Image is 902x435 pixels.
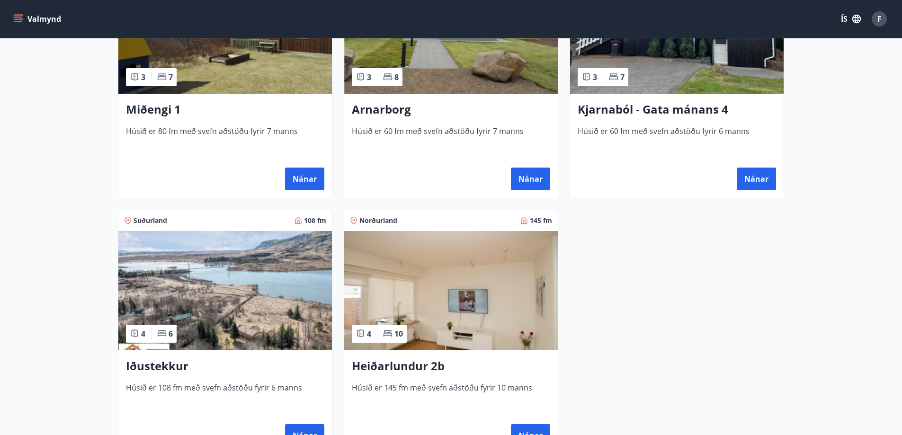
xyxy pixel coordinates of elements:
button: Nánar [511,168,550,190]
button: ÍS [836,10,866,27]
span: 3 [593,72,597,82]
span: 145 fm [530,216,552,225]
h3: Kjarnaból - Gata mánans 4 [578,101,776,118]
span: 7 [169,72,173,82]
span: Suðurland [134,216,167,225]
span: 4 [141,328,145,339]
span: 3 [367,72,371,82]
span: 4 [367,328,371,339]
h3: Heiðarlundur 2b [352,358,550,375]
span: Húsið er 60 fm með svefn aðstöðu fyrir 6 manns [578,126,776,157]
span: 6 [169,328,173,339]
span: Húsið er 80 fm með svefn aðstöðu fyrir 7 manns [126,126,324,157]
span: Húsið er 145 fm með svefn aðstöðu fyrir 10 manns [352,382,550,414]
button: Nánar [737,168,776,190]
h3: Arnarborg [352,101,550,118]
button: Nánar [285,168,324,190]
button: F [868,8,891,30]
img: Paella dish [344,231,558,350]
h3: Iðustekkur [126,358,324,375]
span: 10 [394,328,403,339]
span: F [877,14,882,24]
button: menu [11,10,65,27]
span: 108 fm [304,216,326,225]
img: Paella dish [118,231,332,350]
span: 3 [141,72,145,82]
span: Húsið er 108 fm með svefn aðstöðu fyrir 6 manns [126,382,324,414]
span: 7 [620,72,625,82]
h3: Miðengi 1 [126,101,324,118]
span: Norðurland [359,216,397,225]
span: Húsið er 60 fm með svefn aðstöðu fyrir 7 manns [352,126,550,157]
span: 8 [394,72,399,82]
